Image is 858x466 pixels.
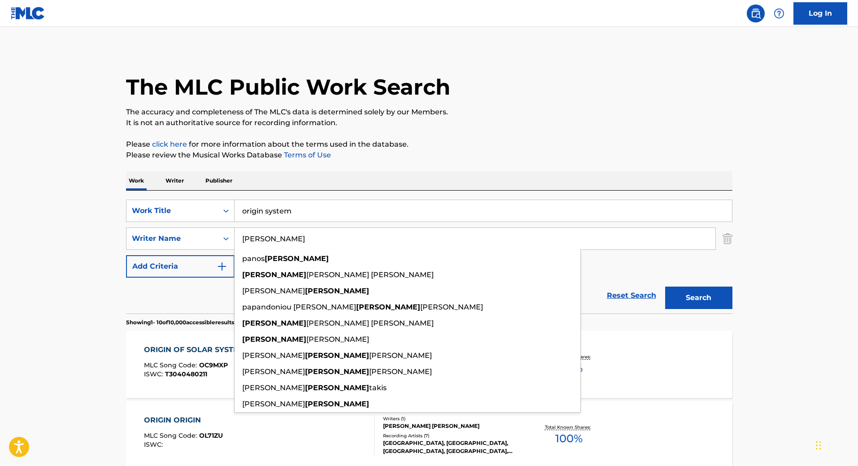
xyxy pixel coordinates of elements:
[126,139,732,150] p: Please for more information about the terms used in the database.
[163,171,187,190] p: Writer
[282,151,331,159] a: Terms of Use
[242,335,306,344] strong: [PERSON_NAME]
[144,440,165,449] span: ISWC :
[545,424,593,431] p: Total Known Shares:
[306,319,434,327] span: [PERSON_NAME] [PERSON_NAME]
[144,361,199,369] span: MLC Song Code :
[383,439,518,455] div: [GEOGRAPHIC_DATA], [GEOGRAPHIC_DATA], [GEOGRAPHIC_DATA], [GEOGRAPHIC_DATA], [GEOGRAPHIC_DATA]
[770,4,788,22] div: Help
[199,361,228,369] span: OC9MXP
[793,2,847,25] a: Log In
[306,270,434,279] span: [PERSON_NAME] [PERSON_NAME]
[665,287,732,309] button: Search
[242,254,265,263] span: panos
[126,171,147,190] p: Work
[305,383,369,392] strong: [PERSON_NAME]
[383,422,518,430] div: [PERSON_NAME] [PERSON_NAME]
[369,351,432,360] span: [PERSON_NAME]
[126,255,235,278] button: Add Criteria
[144,370,165,378] span: ISWC :
[306,335,369,344] span: [PERSON_NAME]
[126,200,732,314] form: Search Form
[242,400,305,408] span: [PERSON_NAME]
[203,171,235,190] p: Publisher
[242,303,356,311] span: papandoniou [PERSON_NAME]
[383,432,518,439] div: Recording Artists ( 7 )
[144,415,223,426] div: ORIGIN ORIGIN
[144,344,249,355] div: ORIGIN OF SOLAR SYSTEM
[126,318,270,327] p: Showing 1 - 10 of 10,000 accessible results (Total 13,003 )
[242,383,305,392] span: [PERSON_NAME]
[813,423,858,466] iframe: Chat Widget
[132,233,213,244] div: Writer Name
[265,254,329,263] strong: [PERSON_NAME]
[356,303,420,311] strong: [PERSON_NAME]
[305,367,369,376] strong: [PERSON_NAME]
[242,351,305,360] span: [PERSON_NAME]
[723,227,732,250] img: Delete Criterion
[369,367,432,376] span: [PERSON_NAME]
[383,415,518,422] div: Writers ( 1 )
[242,287,305,295] span: [PERSON_NAME]
[217,261,227,272] img: 9d2ae6d4665cec9f34b9.svg
[242,319,306,327] strong: [PERSON_NAME]
[152,140,187,148] a: click here
[747,4,765,22] a: Public Search
[420,303,483,311] span: [PERSON_NAME]
[305,400,369,408] strong: [PERSON_NAME]
[602,286,661,305] a: Reset Search
[132,205,213,216] div: Work Title
[774,8,784,19] img: help
[11,7,45,20] img: MLC Logo
[199,431,223,440] span: OL71ZU
[144,431,199,440] span: MLC Song Code :
[126,150,732,161] p: Please review the Musical Works Database
[305,351,369,360] strong: [PERSON_NAME]
[126,74,450,100] h1: The MLC Public Work Search
[555,431,583,447] span: 100 %
[126,107,732,118] p: The accuracy and completeness of The MLC's data is determined solely by our Members.
[126,331,732,398] a: ORIGIN OF SOLAR SYSTEMMLC Song Code:OC9MXPISWC:T3040480211Writers (1)[PERSON_NAME]Recording Artis...
[369,383,387,392] span: takis
[165,370,207,378] span: T3040480211
[816,432,821,459] div: Drag
[242,270,306,279] strong: [PERSON_NAME]
[750,8,761,19] img: search
[126,118,732,128] p: It is not an authoritative source for recording information.
[305,287,369,295] strong: [PERSON_NAME]
[242,367,305,376] span: [PERSON_NAME]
